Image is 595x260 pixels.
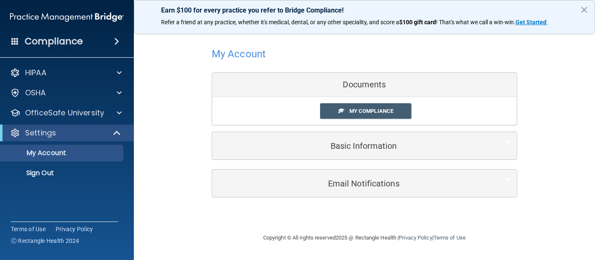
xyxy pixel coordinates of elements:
div: Copyright © All rights reserved 2025 @ Rectangle Health | | [212,224,517,251]
p: Settings [25,128,56,138]
span: ! That's what we call a win-win. [436,19,515,25]
a: Email Notifications [218,174,510,193]
a: Privacy Policy [56,225,93,233]
a: Privacy Policy [399,235,432,241]
a: Terms of Use [433,235,466,241]
div: Documents [212,73,517,97]
strong: $100 gift card [399,19,436,25]
h4: My Account [212,48,266,59]
a: Settings [10,128,121,138]
a: Terms of Use [11,225,46,233]
strong: Get Started [515,19,546,25]
a: Get Started [515,19,548,25]
a: HIPAA [10,68,122,78]
img: PMB logo [10,9,124,25]
h5: Basic Information [218,141,485,150]
a: OSHA [10,88,122,98]
span: Ⓒ Rectangle Health 2024 [11,237,80,245]
p: OSHA [25,88,46,98]
span: My Compliance [349,108,393,114]
p: Earn $100 for every practice you refer to Bridge Compliance! [161,6,568,14]
h4: Compliance [25,36,83,47]
p: OfficeSafe University [25,108,104,118]
a: Basic Information [218,136,510,155]
h5: Email Notifications [218,179,485,188]
p: My Account [5,149,120,157]
p: HIPAA [25,68,46,78]
button: Close [580,3,588,16]
span: Refer a friend at any practice, whether it's medical, dental, or any other speciality, and score a [161,19,399,25]
a: OfficeSafe University [10,108,122,118]
p: Sign Out [5,169,120,177]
